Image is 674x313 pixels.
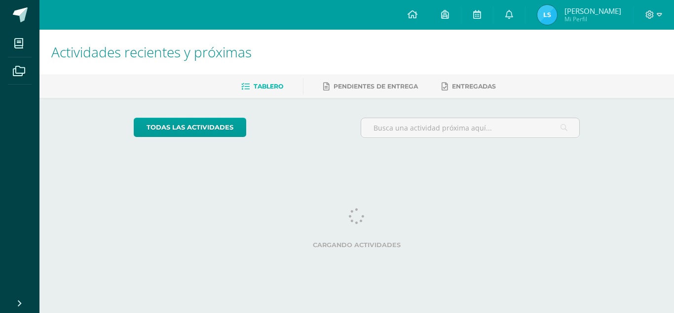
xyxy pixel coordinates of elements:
a: Entregadas [442,79,496,94]
span: Actividades recientes y próximas [51,43,252,61]
input: Busca una actividad próxima aquí... [361,118,580,137]
span: Tablero [254,83,283,90]
span: [PERSON_NAME] [564,6,621,16]
a: todas las Actividades [134,118,246,137]
a: Tablero [241,79,283,94]
span: Entregadas [452,83,496,90]
a: Pendientes de entrega [323,79,418,94]
span: Pendientes de entrega [334,83,418,90]
label: Cargando actividades [134,241,580,249]
span: Mi Perfil [564,15,621,23]
img: 32fd807e79ce01b321cba1ed0ea5aa82.png [537,5,557,25]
